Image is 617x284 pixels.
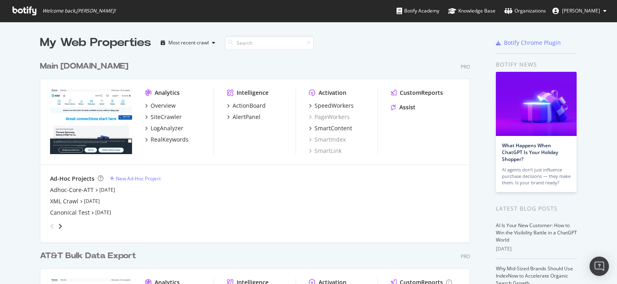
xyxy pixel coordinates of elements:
a: SpeedWorkers [309,102,354,110]
div: LogAnalyzer [151,124,183,132]
a: Canonical Test [50,209,90,217]
a: XML Crawl [50,197,78,205]
div: Organizations [504,7,546,15]
a: AlertPanel [227,113,260,121]
span: Venkata pagadala [562,7,600,14]
div: [DATE] [496,245,577,253]
div: Assist [399,103,416,111]
a: Main [DOMAIN_NAME] [40,61,132,72]
div: SmartContent [315,124,352,132]
a: Botify Chrome Plugin [496,39,561,47]
a: AI Is Your New Customer: How to Win the Visibility Battle in a ChatGPT World [496,222,577,243]
div: AT&T Bulk Data Export [40,250,136,262]
a: What Happens When ChatGPT Is Your Holiday Shopper? [502,142,558,163]
a: [DATE] [95,209,111,216]
div: Botify Academy [397,7,439,15]
div: Overview [151,102,176,110]
a: CustomReports [391,89,443,97]
span: Welcome back, [PERSON_NAME] ! [42,8,115,14]
div: Intelligence [237,89,269,97]
div: RealKeywords [151,136,189,144]
div: ActionBoard [233,102,266,110]
div: Main [DOMAIN_NAME] [40,61,128,72]
a: RealKeywords [145,136,189,144]
a: Overview [145,102,176,110]
a: Adhoc-Core-ATT [50,186,94,194]
a: SmartContent [309,124,352,132]
div: Latest Blog Posts [496,204,577,213]
img: att.com [50,89,132,154]
div: Pro [461,63,470,70]
div: SiteCrawler [151,113,182,121]
div: angle-right [57,222,63,230]
div: SpeedWorkers [315,102,354,110]
div: New Ad-Hoc Project [116,175,161,182]
a: SmartIndex [309,136,346,144]
a: [DATE] [99,186,115,193]
a: AT&T Bulk Data Export [40,250,139,262]
a: SiteCrawler [145,113,182,121]
div: Open Intercom Messenger [590,257,609,276]
button: Most recent crawl [157,36,218,49]
img: What Happens When ChatGPT Is Your Holiday Shopper? [496,72,577,136]
div: Knowledge Base [448,7,495,15]
div: AlertPanel [233,113,260,121]
div: angle-left [47,220,57,233]
div: Ad-Hoc Projects [50,175,94,183]
a: LogAnalyzer [145,124,183,132]
input: Search [225,36,314,50]
div: My Web Properties [40,35,151,51]
div: Pro [461,253,470,260]
a: New Ad-Hoc Project [110,175,161,182]
div: Analytics [155,89,180,97]
a: ActionBoard [227,102,266,110]
div: CustomReports [400,89,443,97]
a: SmartLink [309,147,342,155]
div: AI agents don’t just influence purchase decisions — they make them. Is your brand ready? [502,167,571,186]
div: Most recent crawl [168,40,209,45]
div: Botify Chrome Plugin [504,39,561,47]
button: [PERSON_NAME] [546,4,613,17]
a: Assist [391,103,416,111]
a: [DATE] [84,198,100,205]
div: Activation [319,89,346,97]
a: PageWorkers [309,113,350,121]
div: Botify news [496,60,577,69]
